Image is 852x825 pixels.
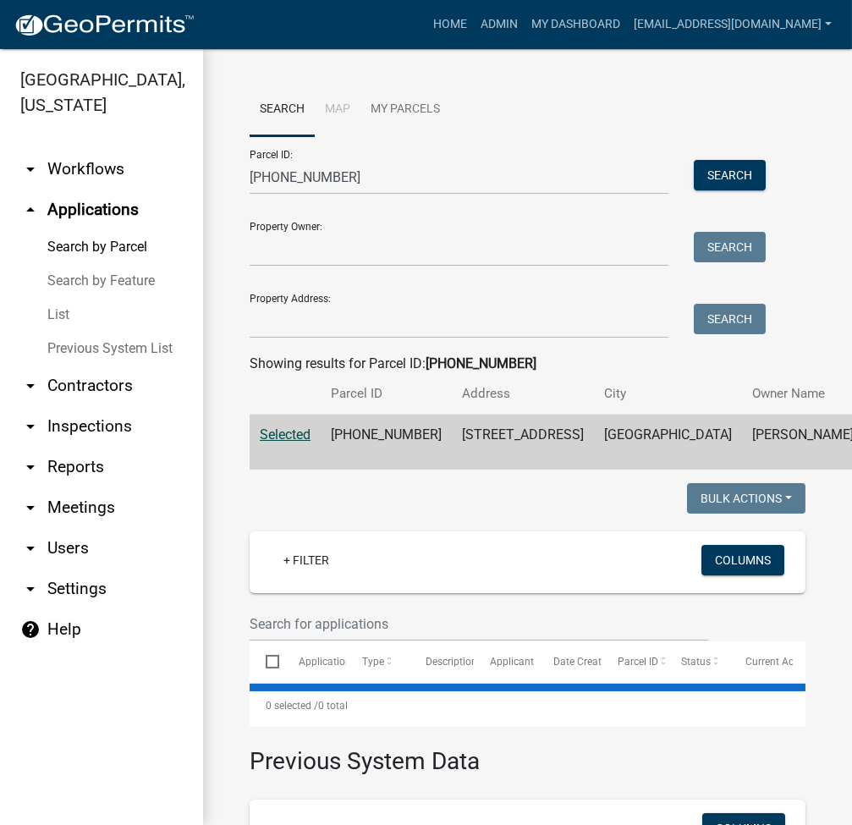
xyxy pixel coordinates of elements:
[250,685,805,727] div: 0 total
[410,641,473,682] datatable-header-cell: Description
[474,641,537,682] datatable-header-cell: Applicant
[452,415,594,470] td: [STREET_ADDRESS]
[250,727,805,779] h3: Previous System Data
[266,700,318,712] span: 0 selected /
[602,641,665,682] datatable-header-cell: Parcel ID
[250,641,282,682] datatable-header-cell: Select
[665,641,728,682] datatable-header-cell: Status
[20,538,41,558] i: arrow_drop_down
[745,656,816,668] span: Current Activity
[627,8,838,41] a: [EMAIL_ADDRESS][DOMAIN_NAME]
[20,579,41,599] i: arrow_drop_down
[360,83,450,137] a: My Parcels
[701,545,784,575] button: Columns
[250,83,315,137] a: Search
[694,232,766,262] button: Search
[452,374,594,414] th: Address
[282,641,345,682] datatable-header-cell: Application Number
[694,304,766,334] button: Search
[250,354,805,374] div: Showing results for Parcel ID:
[687,483,805,514] button: Bulk Actions
[321,415,452,470] td: [PHONE_NUMBER]
[594,374,742,414] th: City
[20,619,41,640] i: help
[490,656,534,668] span: Applicant
[20,200,41,220] i: arrow_drop_up
[594,415,742,470] td: [GEOGRAPHIC_DATA]
[20,457,41,477] i: arrow_drop_down
[426,8,474,41] a: Home
[694,160,766,190] button: Search
[729,641,793,682] datatable-header-cell: Current Activity
[260,426,311,443] a: Selected
[20,376,41,396] i: arrow_drop_down
[299,656,391,668] span: Application Number
[20,159,41,179] i: arrow_drop_down
[426,656,477,668] span: Description
[362,656,384,668] span: Type
[553,656,613,668] span: Date Created
[537,641,601,682] datatable-header-cell: Date Created
[525,8,627,41] a: My Dashboard
[321,374,452,414] th: Parcel ID
[618,656,658,668] span: Parcel ID
[474,8,525,41] a: Admin
[346,641,410,682] datatable-header-cell: Type
[20,416,41,437] i: arrow_drop_down
[426,355,536,371] strong: [PHONE_NUMBER]
[681,656,711,668] span: Status
[250,607,708,641] input: Search for applications
[270,545,343,575] a: + Filter
[20,498,41,518] i: arrow_drop_down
